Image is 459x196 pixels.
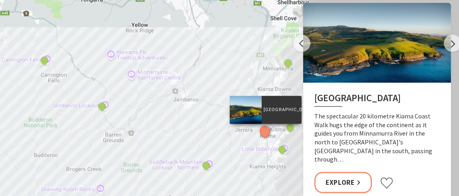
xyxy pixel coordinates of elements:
[282,58,293,69] button: See detail about Rangoon Island, Minnamurra
[201,161,211,171] button: See detail about Saddleback Mountain Lookout, Kiama
[293,35,310,52] button: Previous
[257,124,272,139] button: See detail about Kiama Coast Walk
[277,144,287,155] button: See detail about Little Blowhole, Kiama
[314,92,440,107] h2: [GEOGRAPHIC_DATA]
[39,56,50,66] button: See detail about Carrington Falls, Budderoo National Park
[380,177,393,189] button: Click to favourite Kiama Coast Walk
[314,112,440,164] p: The spectacular 20 kilometre Kiama Coast Walk hugs the edge of the continent as it guides you fro...
[97,101,107,112] button: See detail about Jamberoo lookout
[262,106,302,114] p: [GEOGRAPHIC_DATA]
[284,123,295,133] button: See detail about Kiama Blowhole
[314,172,372,193] a: Explore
